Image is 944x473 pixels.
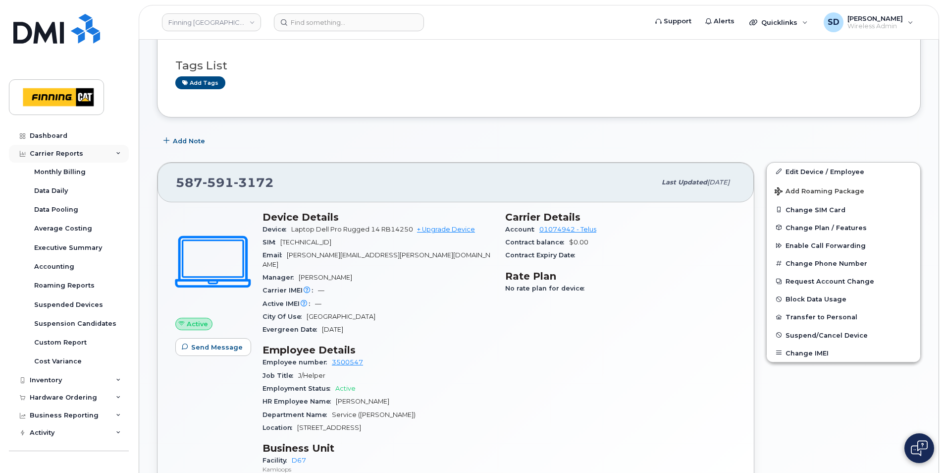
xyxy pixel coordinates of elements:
[307,313,375,320] span: [GEOGRAPHIC_DATA]
[539,226,596,233] a: 01074942 - Telus
[315,300,321,307] span: —
[274,13,424,31] input: Find something...
[417,226,475,233] a: + Upgrade Device
[175,76,225,89] a: Add tags
[336,398,389,405] span: [PERSON_NAME]
[828,16,839,28] span: SD
[767,290,920,308] button: Block Data Usage
[767,272,920,290] button: Request Account Change
[775,187,864,197] span: Add Roaming Package
[742,12,815,32] div: Quicklinks
[262,226,291,233] span: Device
[505,270,736,282] h3: Rate Plan
[767,180,920,201] button: Add Roaming Package
[786,331,868,339] span: Suspend/Cancel Device
[262,385,335,392] span: Employment Status
[262,326,322,333] span: Evergreen Date
[817,12,920,32] div: Sandy Denham
[262,238,280,246] span: SIM
[292,457,306,464] a: D67
[162,13,261,31] a: Finning Canada
[332,411,416,418] span: Service ([PERSON_NAME])
[322,326,343,333] span: [DATE]
[505,226,539,233] span: Account
[707,178,730,186] span: [DATE]
[262,211,493,223] h3: Device Details
[767,201,920,219] button: Change SIM Card
[262,411,332,418] span: Department Name
[299,274,352,281] span: [PERSON_NAME]
[767,308,920,326] button: Transfer to Personal
[318,287,324,294] span: —
[280,238,331,246] span: [TECHNICAL_ID]
[767,326,920,344] button: Suspend/Cancel Device
[262,344,493,356] h3: Employee Details
[297,424,361,431] span: [STREET_ADDRESS]
[262,251,490,268] span: [PERSON_NAME][EMAIL_ADDRESS][PERSON_NAME][DOMAIN_NAME]
[262,424,297,431] span: Location
[767,344,920,362] button: Change IMEI
[187,319,208,329] span: Active
[335,385,356,392] span: Active
[911,440,928,456] img: Open chat
[505,238,569,246] span: Contract balance
[157,132,213,150] button: Add Note
[505,251,580,259] span: Contract Expiry Date
[262,398,336,405] span: HR Employee Name
[175,59,902,72] h3: Tags List
[714,16,734,26] span: Alerts
[767,219,920,236] button: Change Plan / Features
[234,175,274,190] span: 3172
[332,358,363,366] a: 3500547
[847,14,903,22] span: [PERSON_NAME]
[505,211,736,223] h3: Carrier Details
[173,136,205,146] span: Add Note
[262,251,287,259] span: Email
[203,175,234,190] span: 591
[291,226,413,233] span: Laptop Dell Pro Rugged 14 RB14250
[786,242,866,249] span: Enable Call Forwarding
[262,457,292,464] span: Facility
[262,313,307,320] span: City Of Use
[767,254,920,272] button: Change Phone Number
[262,442,493,454] h3: Business Unit
[767,163,920,180] a: Edit Device / Employee
[662,178,707,186] span: Last updated
[847,22,903,30] span: Wireless Admin
[262,372,298,379] span: Job Title
[786,224,867,231] span: Change Plan / Features
[505,285,589,292] span: No rate plan for device
[569,238,588,246] span: $0.00
[262,358,332,366] span: Employee number
[175,338,251,356] button: Send Message
[648,11,698,31] a: Support
[176,175,274,190] span: 587
[298,372,325,379] span: J/Helper
[767,236,920,254] button: Enable Call Forwarding
[698,11,741,31] a: Alerts
[262,287,318,294] span: Carrier IMEI
[761,18,797,26] span: Quicklinks
[191,343,243,352] span: Send Message
[664,16,691,26] span: Support
[262,300,315,307] span: Active IMEI
[262,274,299,281] span: Manager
